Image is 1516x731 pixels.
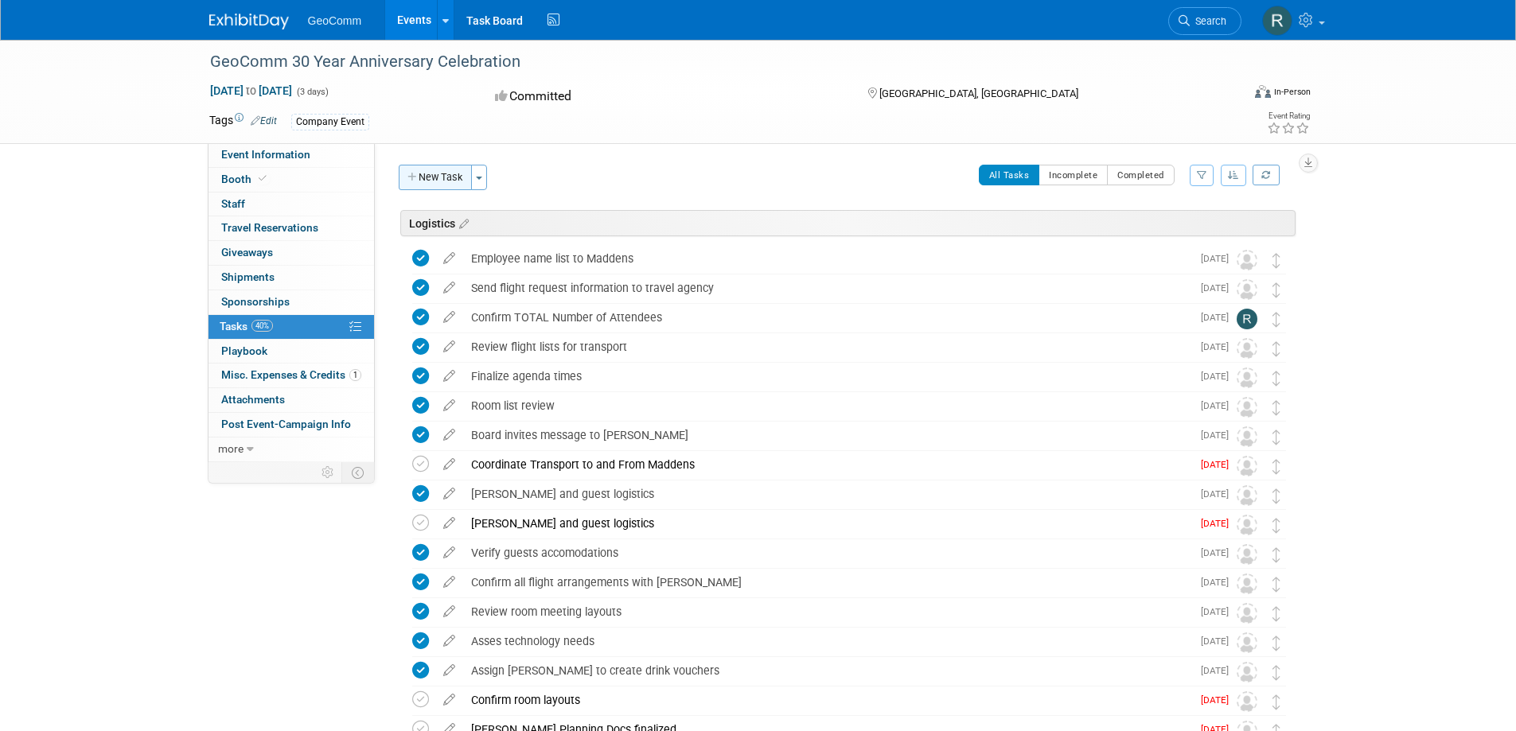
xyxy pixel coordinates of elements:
img: Unassigned [1237,603,1257,624]
a: Edit sections [455,215,469,231]
a: edit [435,340,463,354]
a: edit [435,663,463,678]
span: [GEOGRAPHIC_DATA], [GEOGRAPHIC_DATA] [879,87,1078,99]
i: Move task [1272,488,1280,504]
span: Sponsorships [221,295,290,308]
div: Confirm all flight arrangements with [PERSON_NAME] [463,569,1191,596]
span: [DATE] [1201,606,1237,617]
div: [PERSON_NAME] and guest logistics [463,480,1191,507]
i: Move task [1272,341,1280,356]
div: Room list review [463,392,1191,419]
i: Move task [1272,547,1280,562]
span: Misc. Expenses & Credits [221,368,361,381]
a: edit [435,251,463,266]
span: [DATE] [1201,459,1237,470]
a: edit [435,516,463,531]
span: Attachments [221,393,285,406]
span: [DATE] [1201,518,1237,529]
div: Company Event [291,114,369,130]
i: Move task [1272,400,1280,415]
a: edit [435,634,463,648]
div: Employee name list to Maddens [463,245,1191,272]
a: edit [435,457,463,472]
button: Incomplete [1039,165,1108,185]
i: Move task [1272,636,1280,651]
span: [DATE] [1201,400,1237,411]
div: Verify guests accomodations [463,539,1191,566]
div: In-Person [1273,86,1311,98]
span: Staff [221,197,245,210]
td: Personalize Event Tab Strip [314,462,342,483]
a: edit [435,428,463,442]
a: edit [435,310,463,325]
td: Toggle Event Tabs [341,462,374,483]
td: Tags [209,112,277,130]
div: Logistics [400,210,1296,236]
i: Move task [1272,459,1280,474]
img: Unassigned [1237,662,1257,682]
i: Move task [1272,312,1280,327]
img: Unassigned [1237,544,1257,565]
a: edit [435,487,463,501]
img: Rob Ruprecht [1262,6,1292,36]
div: [PERSON_NAME] and guest logistics [463,510,1191,537]
span: [DATE] [1201,253,1237,264]
span: Playbook [221,344,267,357]
i: Move task [1272,371,1280,386]
a: edit [435,281,463,295]
a: Event Information [208,143,374,167]
div: Asses technology needs [463,628,1191,655]
span: [DATE] [1201,312,1237,323]
img: Unassigned [1237,485,1257,506]
a: Refresh [1253,165,1280,185]
span: [DATE] [1201,371,1237,382]
a: Search [1168,7,1241,35]
span: Post Event-Campaign Info [221,418,351,430]
span: [DATE] [1201,547,1237,558]
div: Confirm room layouts [463,686,1191,714]
img: Unassigned [1237,397,1257,418]
div: Event Rating [1267,112,1310,120]
span: [DATE] [1201,694,1237,706]
img: Unassigned [1237,632,1257,653]
a: Playbook [208,340,374,364]
span: Travel Reservations [221,221,318,234]
div: Board invites message to [PERSON_NAME] [463,422,1191,449]
img: Format-Inperson.png [1255,85,1271,98]
a: edit [435,369,463,383]
span: more [218,442,244,455]
span: [DATE] [1201,636,1237,647]
div: Assign [PERSON_NAME] to create drink vouchers [463,657,1191,684]
a: Edit [251,115,277,126]
span: [DATE] [1201,282,1237,294]
div: Event Format [1148,83,1311,107]
span: to [244,84,259,97]
a: Tasks40% [208,315,374,339]
a: Shipments [208,266,374,290]
i: Move task [1272,665,1280,680]
a: edit [435,693,463,707]
img: Rob Ruprecht [1237,309,1257,329]
img: Unassigned [1237,691,1257,712]
a: edit [435,399,463,413]
i: Move task [1272,282,1280,297]
span: [DATE] [1201,341,1237,352]
span: [DATE] [1201,665,1237,676]
span: 40% [251,320,273,332]
div: Review room meeting layouts [463,598,1191,625]
span: Booth [221,173,270,185]
img: Unassigned [1237,574,1257,594]
img: Unassigned [1237,426,1257,447]
div: Review flight lists for transport [463,333,1191,360]
img: Unassigned [1237,367,1257,388]
a: Booth [208,168,374,192]
span: Search [1190,15,1226,27]
span: (3 days) [295,87,329,97]
div: Coordinate Transport to and From Maddens [463,451,1191,478]
a: Sponsorships [208,290,374,314]
a: Misc. Expenses & Credits1 [208,364,374,387]
img: Unassigned [1237,515,1257,535]
div: Confirm TOTAL Number of Attendees [463,304,1191,331]
i: Move task [1272,518,1280,533]
span: [DATE] [1201,430,1237,441]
